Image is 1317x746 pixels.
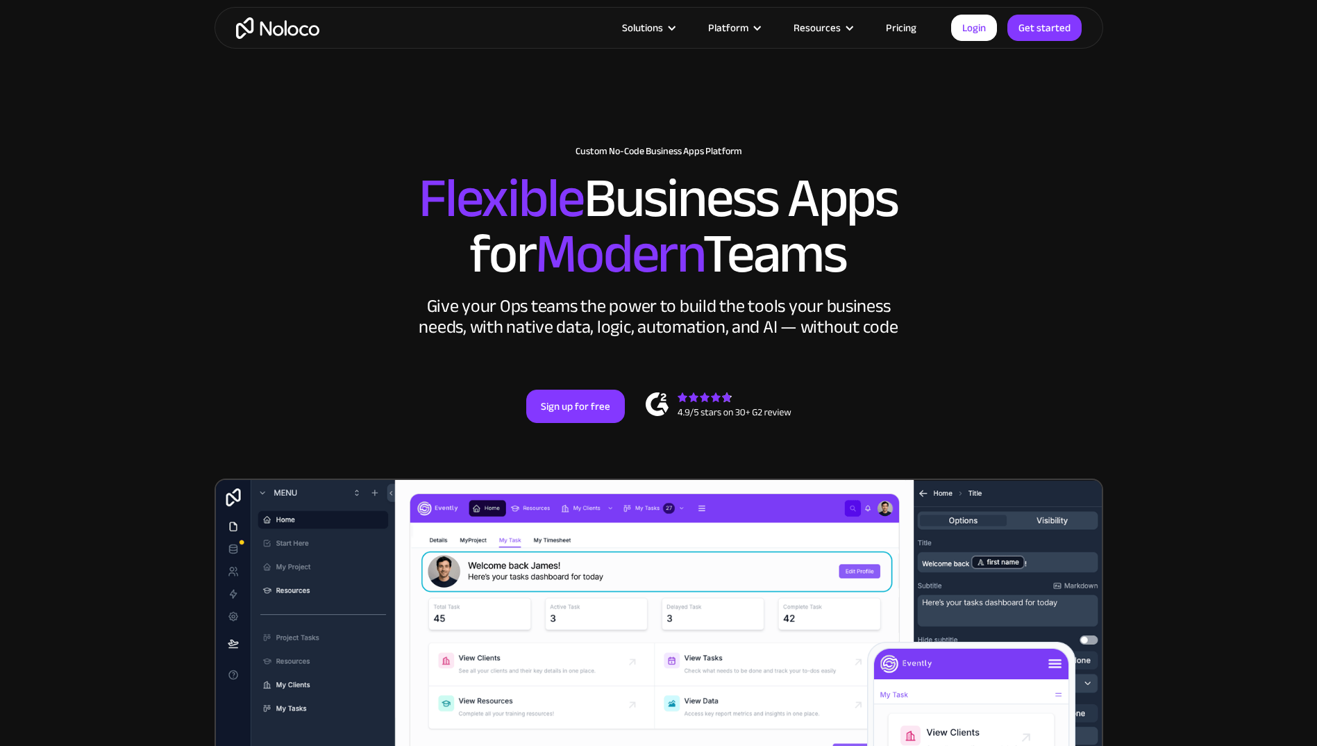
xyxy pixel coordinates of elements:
span: Modern [535,202,703,306]
div: Resources [776,19,869,37]
div: Platform [708,19,748,37]
div: Resources [794,19,841,37]
a: Login [951,15,997,41]
div: Solutions [605,19,691,37]
h1: Custom No-Code Business Apps Platform [228,146,1089,157]
div: Platform [691,19,776,37]
div: Give your Ops teams the power to build the tools your business needs, with native data, logic, au... [416,296,902,338]
a: home [236,17,319,39]
div: Solutions [622,19,663,37]
span: Flexible [419,147,584,250]
h2: Business Apps for Teams [228,171,1089,282]
a: Sign up for free [526,390,625,423]
a: Get started [1007,15,1082,41]
a: Pricing [869,19,934,37]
